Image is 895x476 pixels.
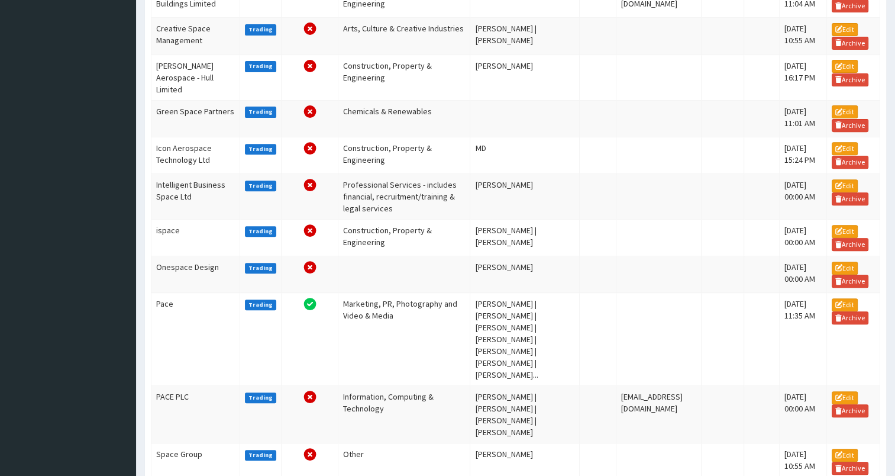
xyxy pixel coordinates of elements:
td: [PERSON_NAME] [470,256,580,293]
td: Pace [151,293,240,386]
td: [DATE] 15:24 PM [779,137,826,173]
label: Trading [245,144,277,155]
td: Green Space Partners [151,100,240,137]
td: [DATE] 10:55 AM [779,18,826,54]
td: [DATE] 11:35 AM [779,293,826,386]
a: Edit [832,142,858,155]
a: Archive [832,73,868,86]
td: Construction, Property & Engineering [338,219,470,256]
td: Chemicals & Renewables [338,100,470,137]
td: Creative Space Management [151,18,240,54]
a: Edit [832,298,858,311]
a: Archive [832,238,868,251]
td: Icon Aerospace Technology Ltd [151,137,240,173]
td: ispace [151,219,240,256]
a: Archive [832,156,868,169]
td: PACE PLC [151,386,240,443]
td: MD [470,137,580,173]
a: Edit [832,262,858,275]
td: [PERSON_NAME] [470,54,580,100]
td: [PERSON_NAME] | [PERSON_NAME] [470,18,580,54]
a: Archive [832,462,868,475]
label: Trading [245,107,277,117]
a: Archive [832,192,868,205]
a: Edit [832,60,858,73]
a: Archive [832,404,868,417]
td: Construction, Property & Engineering [338,54,470,100]
a: Edit [832,105,858,118]
td: [PERSON_NAME] Aerospace - Hull Limited [151,54,240,100]
td: Professional Services - includes financial, recruitment/training & legal services [338,173,470,219]
td: [DATE] 00:00 AM [779,219,826,256]
td: [EMAIL_ADDRESS][DOMAIN_NAME] [616,386,702,443]
label: Trading [245,181,277,191]
a: Archive [832,311,868,324]
a: Archive [832,119,868,132]
td: [DATE] 16:17 PM [779,54,826,100]
a: Edit [832,449,858,462]
td: [PERSON_NAME] | [PERSON_NAME] | [PERSON_NAME] | [PERSON_NAME] | [PERSON_NAME] | [PERSON_NAME] | [... [470,293,580,386]
td: Onespace Design [151,256,240,293]
label: Trading [245,300,277,310]
label: Trading [245,226,277,237]
td: [PERSON_NAME] | [PERSON_NAME] [470,219,580,256]
a: Edit [832,391,858,404]
label: Trading [245,450,277,461]
label: Trading [245,393,277,403]
td: Information, Computing & Technology [338,386,470,443]
a: Edit [832,23,858,36]
td: Intelligent Business Space Ltd [151,173,240,219]
td: [PERSON_NAME] | [PERSON_NAME] | [PERSON_NAME] | [PERSON_NAME] [470,386,580,443]
label: Trading [245,263,277,274]
td: Marketing, PR, Photography and Video & Media [338,293,470,386]
a: Edit [832,225,858,238]
a: Archive [832,37,868,50]
a: Archive [832,275,868,288]
label: Trading [245,24,277,35]
td: [PERSON_NAME] [470,173,580,219]
td: [DATE] 00:00 AM [779,173,826,219]
td: [DATE] 00:00 AM [779,386,826,443]
td: [DATE] 00:00 AM [779,256,826,293]
a: Edit [832,179,858,192]
td: [DATE] 11:01 AM [779,100,826,137]
td: Construction, Property & Engineering [338,137,470,173]
td: Arts, Culture & Creative Industries [338,18,470,54]
label: Trading [245,61,277,72]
